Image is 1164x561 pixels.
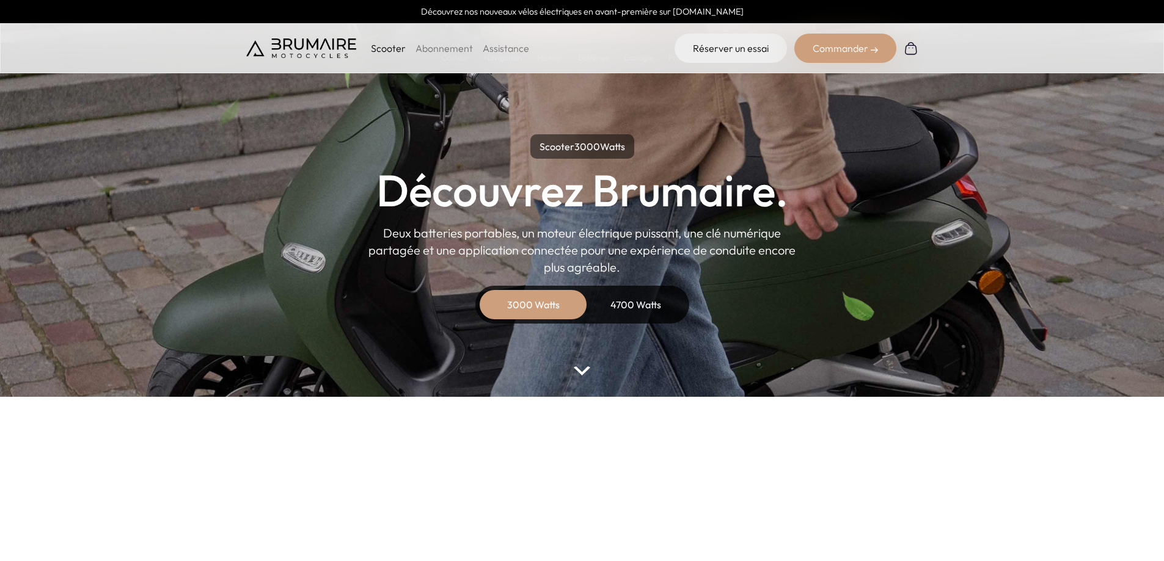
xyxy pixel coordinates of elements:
p: Deux batteries portables, un moteur électrique puissant, une clé numérique partagée et une applic... [368,225,796,276]
a: Réserver un essai [675,34,787,63]
p: Scooter [371,41,406,56]
img: arrow-bottom.png [574,366,590,375]
div: 3000 Watts [485,290,582,319]
a: Assistance [483,42,529,54]
div: 4700 Watts [587,290,685,319]
a: Abonnement [415,42,473,54]
span: 3000 [574,140,600,153]
div: Commander [794,34,896,63]
p: Scooter Watts [530,134,634,159]
h1: Découvrez Brumaire. [376,168,788,212]
img: Panier [904,41,918,56]
img: Brumaire Motocycles [246,38,356,58]
img: right-arrow-2.png [871,46,878,54]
